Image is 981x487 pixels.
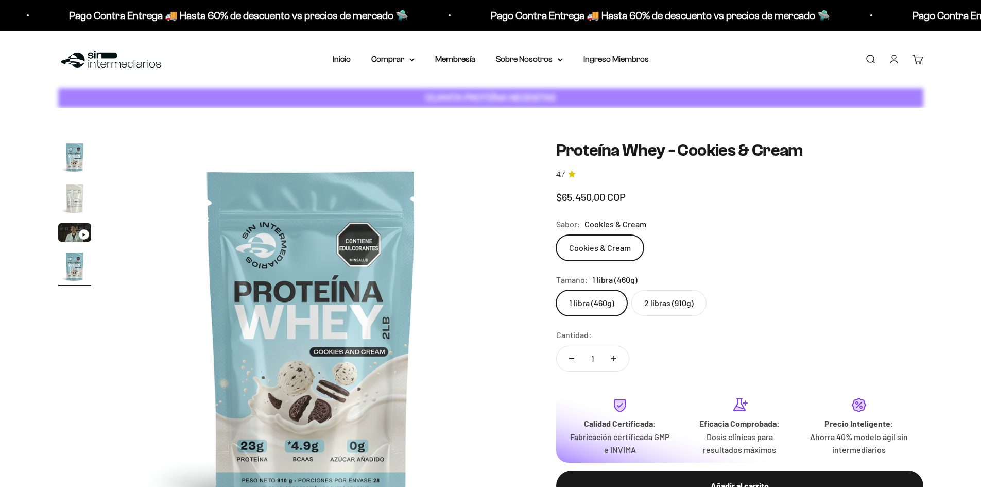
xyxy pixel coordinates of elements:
h1: Proteína Whey - Cookies & Cream [556,141,923,160]
label: Cantidad: [556,328,592,342]
button: Ir al artículo 4 [58,250,91,286]
a: Inicio [333,55,351,63]
span: 4.7 [556,169,565,180]
summary: Comprar [371,53,415,66]
strong: CUANTA PROTEÍNA NECESITAS [425,92,556,103]
p: Ahorra 40% modelo ágil sin intermediarios [807,430,910,457]
sale-price: $65.450,00 COP [556,189,626,205]
p: Fabricación certificada GMP e INVIMA [569,430,672,457]
strong: Eficacia Comprobada: [699,418,780,428]
p: Pago Contra Entrega 🚚 Hasta 60% de descuento vs precios de mercado 🛸 [486,7,825,24]
p: Pago Contra Entrega 🚚 Hasta 60% de descuento vs precios de mercado 🛸 [64,7,403,24]
button: Ir al artículo 2 [58,182,91,218]
button: Ir al artículo 3 [58,223,91,245]
button: Reducir cantidad [557,346,587,371]
a: Membresía [435,55,475,63]
legend: Tamaño: [556,273,588,287]
button: Ir al artículo 1 [58,141,91,177]
a: Ingreso Miembros [583,55,649,63]
img: Proteína Whey - Cookies & Cream [58,182,91,215]
button: Aumentar cantidad [599,346,629,371]
strong: Calidad Certificada: [584,418,656,428]
strong: Precio Inteligente: [824,418,893,428]
legend: Sabor: [556,217,580,231]
p: Dosis clínicas para resultados máximos [688,430,791,457]
summary: Sobre Nosotros [496,53,563,66]
span: 1 libra (460g) [592,273,638,287]
img: Proteína Whey - Cookies & Cream [58,141,91,174]
span: Cookies & Cream [584,217,646,231]
a: 4.74.7 de 5.0 estrellas [556,169,923,180]
img: Proteína Whey - Cookies & Cream [58,250,91,283]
